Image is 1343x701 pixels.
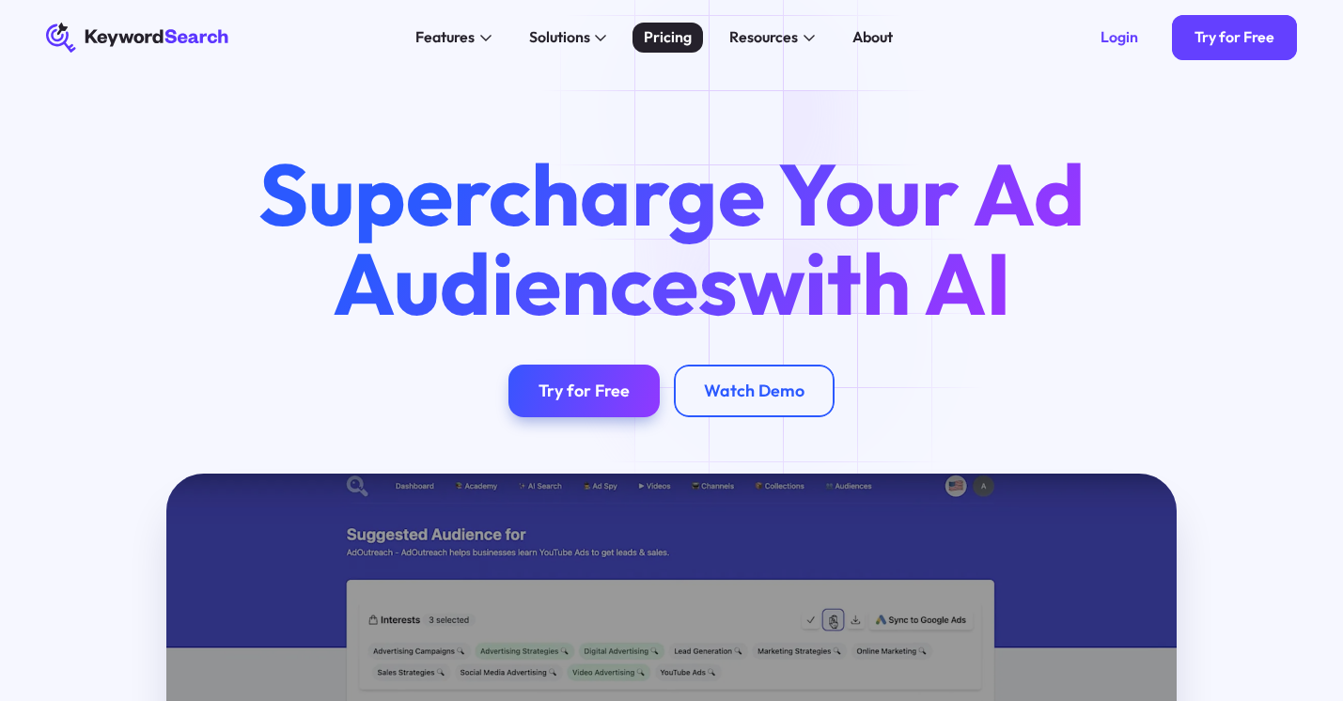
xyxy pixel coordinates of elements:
[632,23,703,53] a: Pricing
[841,23,904,53] a: About
[1078,15,1161,60] a: Login
[1101,28,1138,47] div: Login
[852,26,893,49] div: About
[539,381,630,401] div: Try for Free
[644,26,692,49] div: Pricing
[222,149,1120,327] h1: Supercharge Your Ad Audiences
[415,26,475,49] div: Features
[529,26,590,49] div: Solutions
[1195,28,1274,47] div: Try for Free
[738,228,1011,337] span: with AI
[508,365,660,417] a: Try for Free
[704,381,804,401] div: Watch Demo
[729,26,798,49] div: Resources
[1172,15,1297,60] a: Try for Free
